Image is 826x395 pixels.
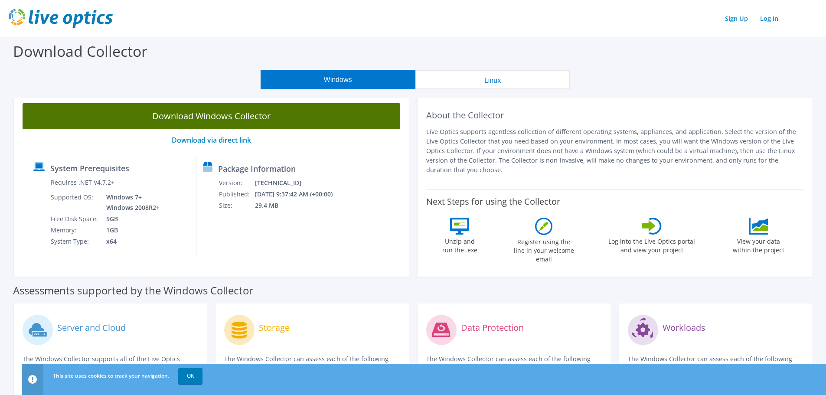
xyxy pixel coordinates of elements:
label: Log into the Live Optics portal and view your project [608,235,695,255]
a: OK [178,368,202,384]
a: Sign Up [721,12,752,25]
label: Unzip and run the .exe [440,235,480,255]
td: Memory: [50,225,100,236]
label: Requires .NET V4.7.2+ [51,178,114,187]
label: System Prerequisites [50,164,129,173]
p: The Windows Collector can assess each of the following DPS applications. [426,354,602,373]
td: Windows 7+ Windows 2008R2+ [100,192,161,213]
label: Next Steps for using the Collector [426,196,560,207]
label: Data Protection [461,323,524,332]
td: Supported OS: [50,192,100,213]
h2: About the Collector [426,110,804,121]
label: View your data within the project [727,235,790,255]
a: Download via direct link [172,135,251,145]
p: The Windows Collector supports all of the Live Optics compute and cloud assessments. [23,354,198,373]
td: System Type: [50,236,100,247]
p: The Windows Collector can assess each of the following applications. [628,354,803,373]
td: 29.4 MB [255,200,344,211]
label: Assessments supported by the Windows Collector [13,286,253,295]
label: Workloads [663,323,705,332]
td: Version: [219,177,255,189]
label: Server and Cloud [57,323,126,332]
td: [DATE] 9:37:42 AM (+00:00) [255,189,344,200]
label: Package Information [218,164,296,173]
td: Published: [219,189,255,200]
p: Live Optics supports agentless collection of different operating systems, appliances, and applica... [426,127,804,175]
button: Windows [261,70,415,89]
button: Linux [415,70,570,89]
a: Log In [756,12,783,25]
td: x64 [100,236,161,247]
a: Download Windows Collector [23,103,400,129]
img: live_optics_svg.svg [9,9,113,28]
td: Free Disk Space: [50,213,100,225]
td: Size: [219,200,255,211]
td: [TECHNICAL_ID] [255,177,344,189]
label: Storage [259,323,290,332]
td: 5GB [100,213,161,225]
span: This site uses cookies to track your navigation. [53,372,169,379]
label: Register using the line in your welcome email [511,235,576,264]
td: 1GB [100,225,161,236]
label: Download Collector [13,41,147,61]
p: The Windows Collector can assess each of the following storage systems. [224,354,400,373]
